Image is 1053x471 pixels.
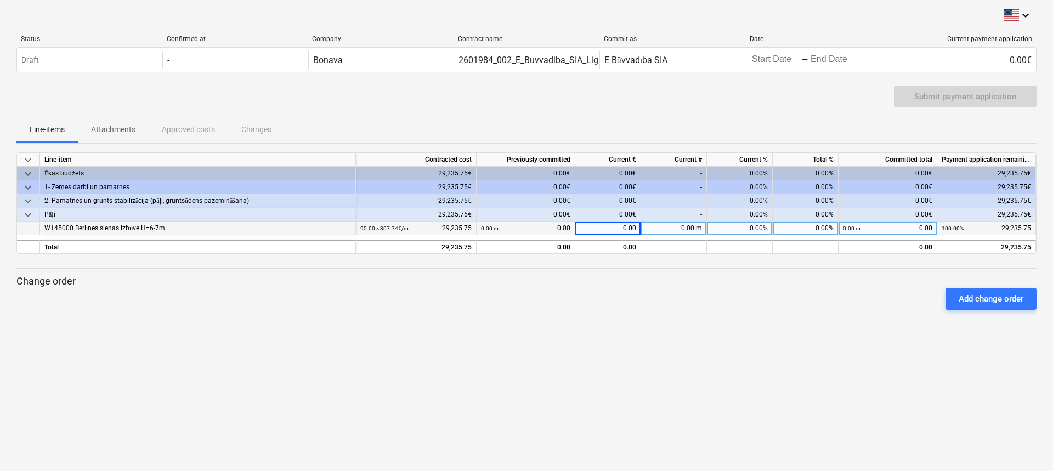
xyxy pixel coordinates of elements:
div: 29,235.75€ [937,180,1036,194]
div: 0.00 m [641,222,707,235]
div: 2601984_002_E_Buvvadiba_SIA_Ligums_atbalsta_sienas_izbuve_2025-2_PR1G_3karta_3v.pdf [458,55,822,65]
div: Current # [641,153,707,167]
div: 29,235.75€ [937,194,1036,208]
div: 0.00% [707,208,773,222]
div: Current % [707,153,773,167]
div: 0.00% [773,180,839,194]
div: 29,235.75 [942,241,1031,254]
span: keyboard_arrow_down [21,154,35,167]
div: 0.00% [707,222,773,235]
div: 0.00% [773,208,839,222]
div: Total % [773,153,839,167]
div: Status [21,35,158,43]
div: 0.00€ [477,167,575,180]
div: 0.00% [773,194,839,208]
div: Committed total [839,153,937,167]
div: 0.00€ [575,208,641,222]
div: Current payment application [895,35,1032,43]
div: Add change order [959,292,1023,306]
div: 0.00% [773,222,839,235]
div: - [641,194,707,208]
span: keyboard_arrow_down [21,167,35,180]
div: 0.00€ [839,208,937,222]
div: Bonava [313,55,343,65]
p: Line-items [30,124,65,135]
div: Date [750,35,887,43]
div: - [801,56,808,63]
p: Attachments [91,124,135,135]
div: 2. Pamatnes un grunts stabilizācija (pāļi, gruntsūdens pazemināšana) [44,194,351,208]
input: Start Date [750,52,801,67]
i: keyboard_arrow_down [1019,9,1032,22]
div: Confirmed at [167,35,304,43]
div: Current € [575,153,641,167]
div: 0.00% [707,180,773,194]
div: 29,235.75€ [356,194,477,208]
div: 0.00€ [891,51,1036,69]
span: keyboard_arrow_down [21,181,35,194]
div: 29,235.75 [942,222,1031,235]
div: 1- Zemes darbi un pamatnes [44,180,351,194]
small: 0.00 m [481,225,499,231]
div: 29,235.75 [360,222,472,235]
div: 0.00% [707,167,773,180]
div: Previously committed [477,153,575,167]
small: 95.00 × 307.74€ / m [360,225,409,231]
div: Pāļi [44,208,351,222]
div: 0.00€ [839,167,937,180]
small: 0.00 m [843,225,860,231]
div: - [641,180,707,194]
div: Line-item [40,153,356,167]
div: Company [312,35,449,43]
div: Payment application remaining [937,153,1036,167]
div: 0.00€ [477,208,575,222]
div: 29,235.75€ [937,167,1036,180]
div: 29,235.75€ [937,208,1036,222]
div: 0.00€ [477,194,575,208]
div: 29,235.75 [360,241,472,254]
div: 0.00€ [575,180,641,194]
div: - [641,208,707,222]
div: 0.00€ [477,180,575,194]
div: Commit as [604,35,741,43]
div: 29,235.75€ [356,180,477,194]
div: 0.00€ [839,180,937,194]
p: Draft [21,54,39,66]
div: 0.00€ [575,194,641,208]
div: 0.00 [481,222,570,235]
button: Add change order [946,288,1037,310]
input: End Date [808,52,860,67]
div: Ēkas budžets [44,167,351,180]
small: 100.00% [942,225,964,231]
p: Change order [16,275,1037,288]
span: keyboard_arrow_down [21,195,35,208]
div: - [641,167,707,180]
div: 29,235.75€ [356,208,477,222]
div: 0.00% [707,194,773,208]
div: Contract name [458,35,595,43]
div: 0.00€ [839,194,937,208]
div: Contracted cost [356,153,477,167]
div: 0.00 [575,222,641,235]
div: 0.00 [575,240,641,253]
span: keyboard_arrow_down [21,208,35,222]
div: E Būvvadība SIA [604,55,667,65]
div: 0.00 [481,241,570,254]
div: - [167,55,169,65]
div: 0.00€ [575,167,641,180]
div: 0.00 [839,240,937,253]
div: W145000 Berlīnes sienas izbūve H=6-7m [44,222,351,235]
div: Total [40,240,356,253]
div: 0.00% [773,167,839,180]
div: 29,235.75€ [356,167,477,180]
div: 0.00 [843,222,932,235]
